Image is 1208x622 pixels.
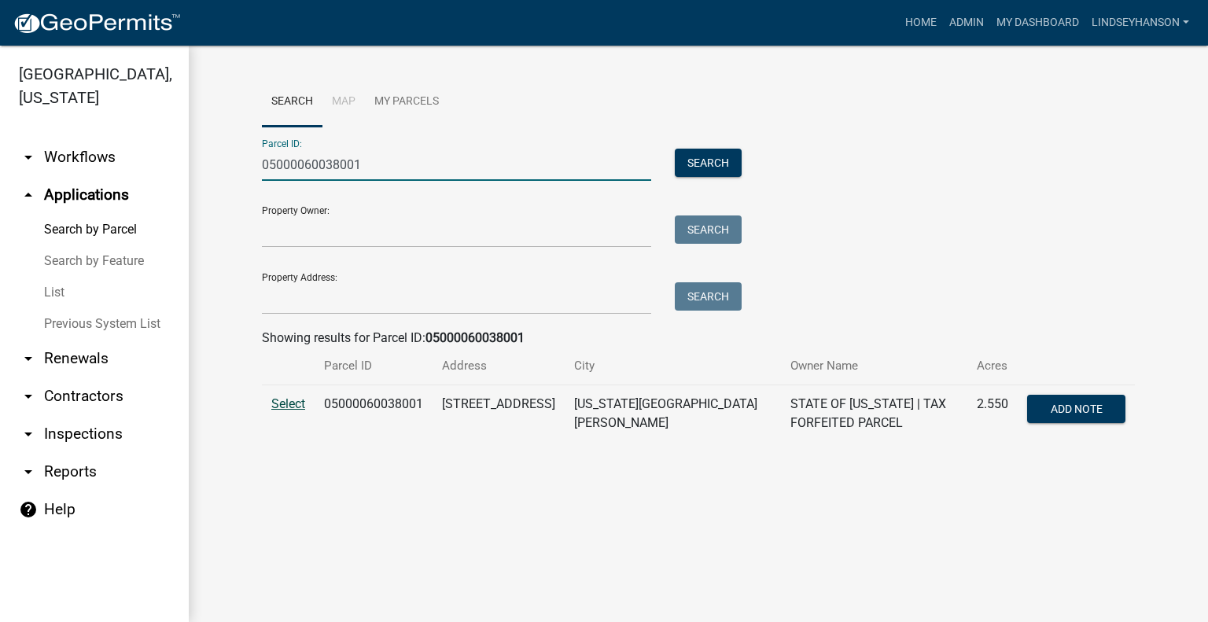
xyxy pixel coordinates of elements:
th: Owner Name [781,348,967,385]
i: arrow_drop_up [19,186,38,204]
a: Lindseyhanson [1085,8,1195,38]
button: Search [675,215,742,244]
td: 05000060038001 [315,385,433,443]
td: [STREET_ADDRESS] [433,385,565,443]
i: help [19,500,38,519]
a: My Dashboard [990,8,1085,38]
button: Search [675,282,742,311]
button: Add Note [1027,395,1125,423]
i: arrow_drop_down [19,462,38,481]
span: Add Note [1050,403,1102,415]
i: arrow_drop_down [19,425,38,443]
td: STATE OF [US_STATE] | TAX FORFEITED PARCEL [781,385,967,443]
th: Parcel ID [315,348,433,385]
td: [US_STATE][GEOGRAPHIC_DATA][PERSON_NAME] [565,385,781,443]
i: arrow_drop_down [19,148,38,167]
a: Select [271,396,305,411]
a: Admin [943,8,990,38]
strong: 05000060038001 [425,330,525,345]
i: arrow_drop_down [19,349,38,368]
a: Home [899,8,943,38]
a: My Parcels [365,77,448,127]
div: Showing results for Parcel ID: [262,329,1135,348]
a: Search [262,77,322,127]
i: arrow_drop_down [19,387,38,406]
th: City [565,348,781,385]
th: Address [433,348,565,385]
button: Search [675,149,742,177]
th: Acres [967,348,1018,385]
td: 2.550 [967,385,1018,443]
